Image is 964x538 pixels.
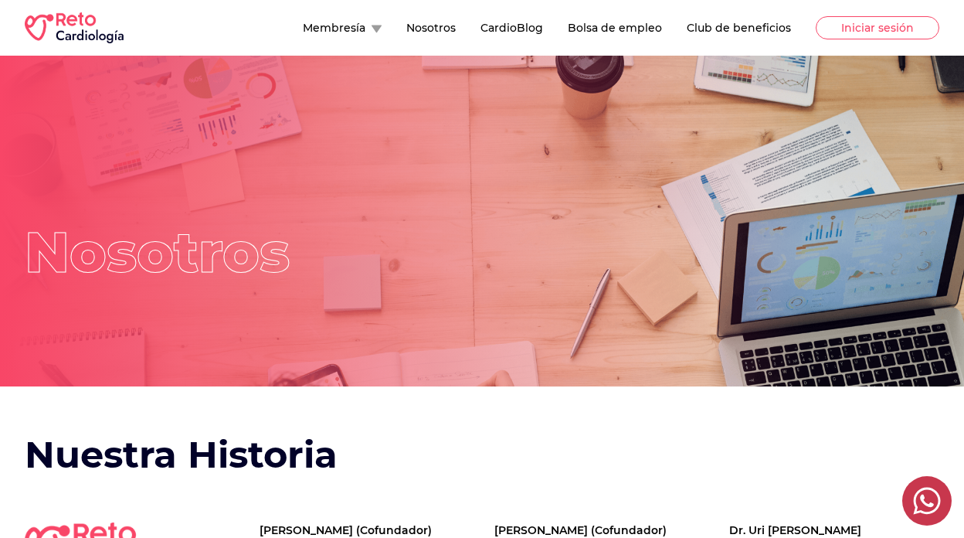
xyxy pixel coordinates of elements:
p: Dr. Uri [PERSON_NAME] [729,523,939,538]
p: Nosotros [25,138,290,280]
h2: Nuestra Historia [25,436,939,473]
button: Club de beneficios [687,20,791,36]
button: CardioBlog [480,20,543,36]
button: Iniciar sesión [816,16,939,39]
button: Nosotros [406,20,456,36]
button: Membresía [303,20,382,36]
button: Bolsa de empleo [568,20,662,36]
p: [PERSON_NAME] (Cofundador) [260,523,470,538]
p: [PERSON_NAME] (Cofundador) [494,523,704,538]
img: RETO Cardio Logo [25,12,124,43]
